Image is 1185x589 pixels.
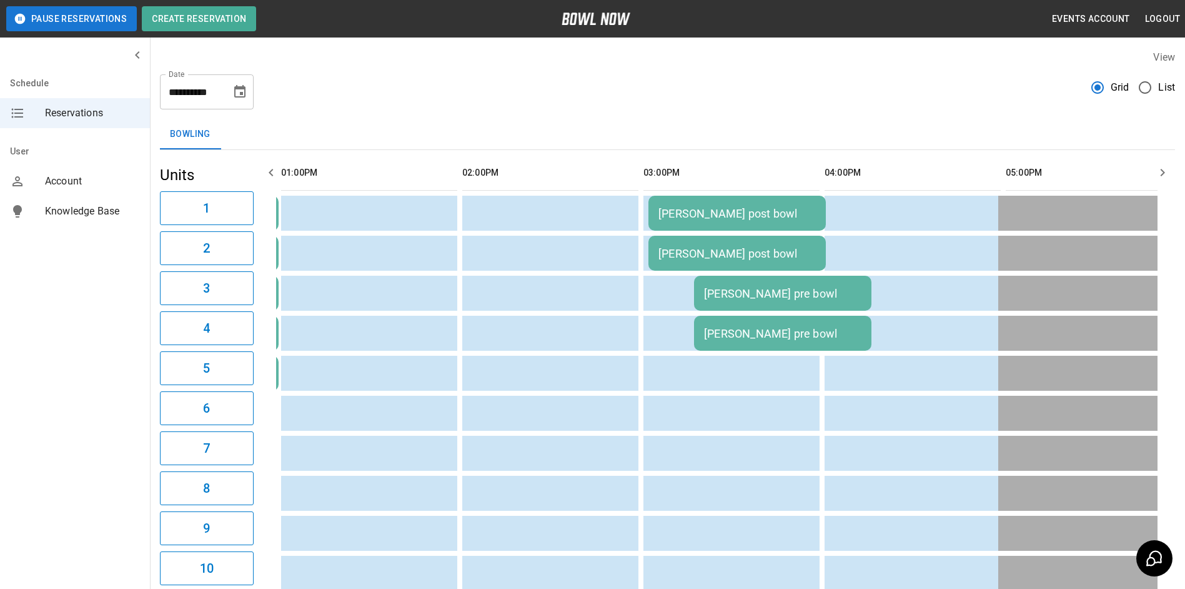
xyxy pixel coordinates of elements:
[160,351,254,385] button: 5
[203,318,210,338] h6: 4
[160,165,254,185] h5: Units
[160,119,1175,149] div: inventory tabs
[200,558,214,578] h6: 10
[203,198,210,218] h6: 1
[658,247,816,260] div: [PERSON_NAME] post bowl
[1111,80,1129,95] span: Grid
[1158,80,1175,95] span: List
[203,238,210,258] h6: 2
[160,511,254,545] button: 9
[1153,51,1175,63] label: View
[281,155,457,191] th: 01:00PM
[45,174,140,189] span: Account
[160,231,254,265] button: 2
[658,207,816,220] div: [PERSON_NAME] post bowl
[203,478,210,498] h6: 8
[203,518,210,538] h6: 9
[6,6,137,31] button: Pause Reservations
[203,398,210,418] h6: 6
[160,471,254,505] button: 8
[160,311,254,345] button: 4
[704,327,861,340] div: [PERSON_NAME] pre bowl
[562,13,630,25] img: logo
[160,391,254,425] button: 6
[203,278,210,298] h6: 3
[142,6,256,31] button: Create Reservation
[704,287,861,300] div: [PERSON_NAME] pre bowl
[203,358,210,378] h6: 5
[160,551,254,585] button: 10
[1047,8,1135,31] button: Events Account
[203,438,210,458] h6: 7
[160,119,221,149] button: Bowling
[160,271,254,305] button: 3
[45,204,140,219] span: Knowledge Base
[45,106,140,121] span: Reservations
[160,191,254,225] button: 1
[462,155,638,191] th: 02:00PM
[227,79,252,104] button: Choose date, selected date is Sep 16, 2025
[160,431,254,465] button: 7
[1140,8,1185,31] button: Logout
